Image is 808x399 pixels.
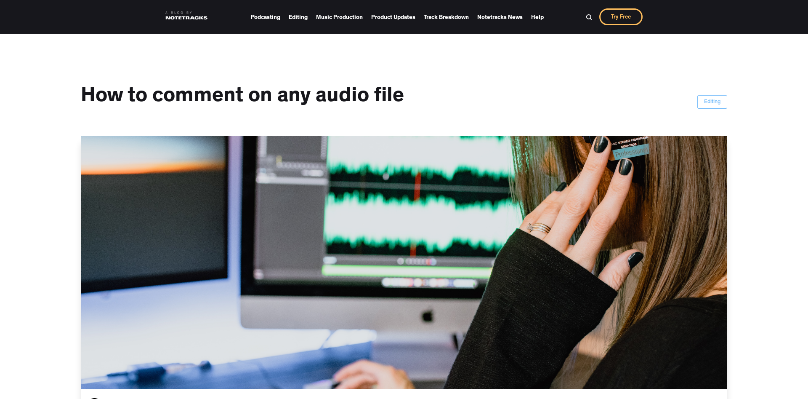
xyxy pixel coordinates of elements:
[586,14,592,20] img: Search Bar
[289,11,308,23] a: Editing
[599,8,643,25] a: Try Free
[704,98,720,107] div: Editing
[697,95,727,109] a: Editing
[531,11,544,23] a: Help
[81,84,417,111] h1: How to comment on any audio file
[251,11,280,23] a: Podcasting
[371,11,415,23] a: Product Updates
[424,11,469,23] a: Track Breakdown
[477,11,523,23] a: Notetracks News
[316,11,363,23] a: Music Production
